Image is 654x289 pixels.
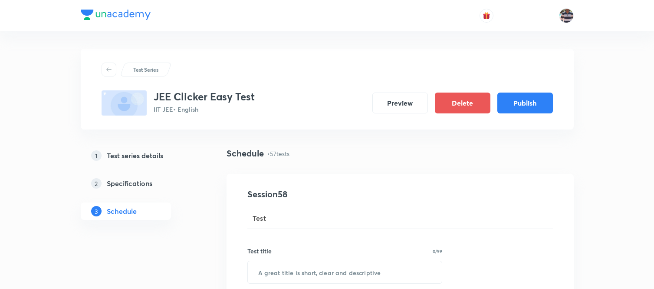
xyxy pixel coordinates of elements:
h3: JEE Clicker Easy Test [154,90,255,103]
img: fallback-thumbnail.png [102,90,147,116]
button: avatar [480,9,493,23]
h5: Test series details [107,150,163,161]
h5: Schedule [107,206,137,216]
h4: Schedule [227,147,264,160]
a: 1Test series details [81,147,199,164]
p: 0/99 [433,249,442,253]
p: IIT JEE • English [154,105,255,114]
a: 2Specifications [81,175,199,192]
p: 1 [91,150,102,161]
p: 3 [91,206,102,216]
p: 2 [91,178,102,189]
p: • 57 tests [267,149,289,158]
span: Test [253,213,266,223]
h6: Test title [247,246,272,256]
img: avatar [483,12,490,20]
a: Company Logo [81,10,151,22]
button: Delete [435,93,490,113]
input: A great title is short, clear and descriptive [248,261,442,283]
button: Preview [372,93,428,113]
img: jugraj singh [559,8,574,23]
p: Test Series [133,66,158,73]
h4: Session 58 [247,188,406,201]
img: Company Logo [81,10,151,20]
h5: Specifications [107,178,152,189]
button: Publish [497,93,553,113]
